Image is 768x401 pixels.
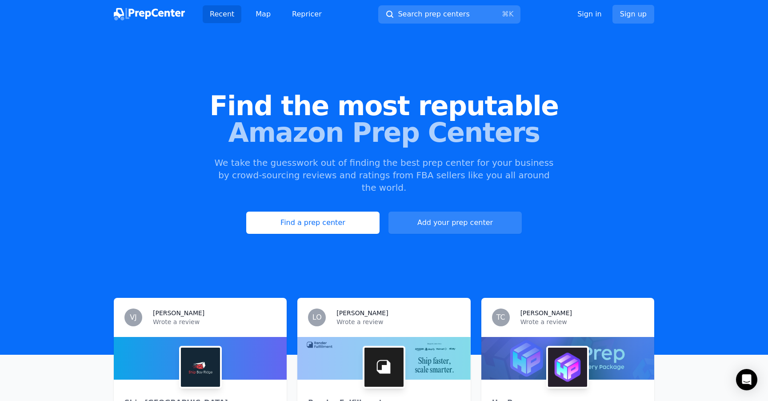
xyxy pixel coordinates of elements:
[153,317,276,326] p: Wrote a review
[398,9,469,20] span: Search prep centers
[312,314,322,321] span: LO
[736,369,757,390] div: Open Intercom Messenger
[336,309,388,317] h3: [PERSON_NAME]
[181,348,220,387] img: Ship Bay Ridge
[520,309,572,317] h3: [PERSON_NAME]
[246,212,380,234] a: Find a prep center
[213,156,555,194] p: We take the guesswork out of finding the best prep center for your business by crowd-sourcing rev...
[548,348,587,387] img: HexPrep
[336,317,460,326] p: Wrote a review
[612,5,654,24] a: Sign up
[248,5,278,23] a: Map
[577,9,602,20] a: Sign in
[364,348,404,387] img: Render Fulfillment
[14,92,754,119] span: Find the most reputable
[285,5,329,23] a: Repricer
[203,5,241,23] a: Recent
[114,8,185,20] img: PrepCenter
[502,10,509,18] kbd: ⌘
[509,10,514,18] kbd: K
[130,314,137,321] span: VJ
[153,309,204,317] h3: [PERSON_NAME]
[496,314,505,321] span: TC
[378,5,520,24] button: Search prep centers⌘K
[388,212,522,234] a: Add your prep center
[520,317,644,326] p: Wrote a review
[14,119,754,146] span: Amazon Prep Centers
